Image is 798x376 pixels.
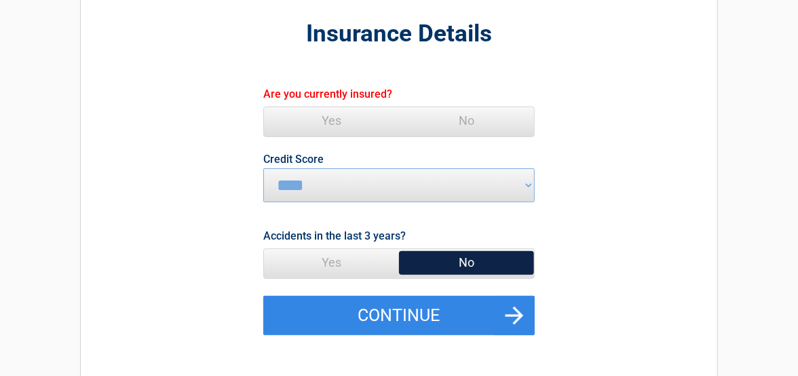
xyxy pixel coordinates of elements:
button: Continue [263,296,535,335]
span: No [399,249,534,276]
label: Accidents in the last 3 years? [263,227,406,245]
span: No [399,107,534,134]
label: Credit Score [263,154,324,165]
span: Yes [264,249,399,276]
span: Yes [264,107,399,134]
label: Are you currently insured? [263,85,392,103]
h2: Insurance Details [155,18,643,50]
